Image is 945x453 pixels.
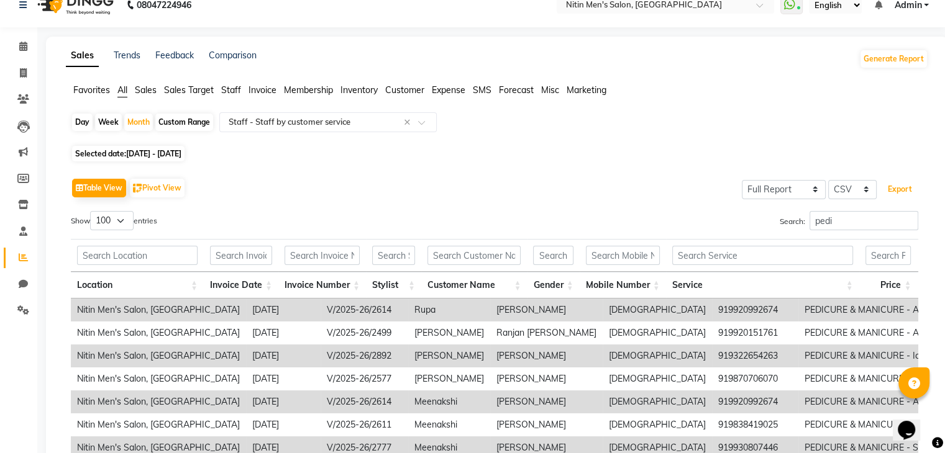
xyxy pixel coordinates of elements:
[893,403,933,441] iframe: chat widget
[567,84,606,96] span: Marketing
[712,367,798,390] td: 919870706070
[533,246,573,265] input: Search Gender
[859,272,918,298] th: Price: activate to sort column ascending
[126,149,181,158] span: [DATE] - [DATE]
[385,84,424,96] span: Customer
[210,246,272,265] input: Search Invoice Date
[421,272,527,298] th: Customer Name: activate to sort column ascending
[499,84,534,96] span: Forecast
[408,321,490,344] td: [PERSON_NAME]
[246,344,321,367] td: [DATE]
[95,114,122,131] div: Week
[883,179,917,200] button: Export
[580,272,666,298] th: Mobile Number: activate to sort column ascending
[71,367,246,390] td: Nitin Men's Salon, [GEOGRAPHIC_DATA]
[366,272,421,298] th: Stylist: activate to sort column ascending
[408,298,490,321] td: Rupa
[71,413,246,436] td: Nitin Men's Salon, [GEOGRAPHIC_DATA]
[603,413,712,436] td: [DEMOGRAPHIC_DATA]
[71,344,246,367] td: Nitin Men's Salon, [GEOGRAPHIC_DATA]
[712,321,798,344] td: 919920151761
[155,114,213,131] div: Custom Range
[865,246,911,265] input: Search Price
[408,344,490,367] td: [PERSON_NAME]
[861,50,927,68] button: Generate Report
[810,211,918,230] input: Search:
[340,84,378,96] span: Inventory
[372,246,415,265] input: Search Stylist
[603,390,712,413] td: [DEMOGRAPHIC_DATA]
[666,272,859,298] th: Service: activate to sort column ascending
[284,84,333,96] span: Membership
[490,298,603,321] td: [PERSON_NAME]
[130,179,185,197] button: Pivot View
[221,84,241,96] span: Staff
[71,390,246,413] td: Nitin Men's Salon, [GEOGRAPHIC_DATA]
[209,50,257,61] a: Comparison
[586,246,660,265] input: Search Mobile Number
[71,211,157,230] label: Show entries
[114,50,140,61] a: Trends
[90,211,134,230] select: Showentries
[432,84,465,96] span: Expense
[133,184,142,193] img: pivot.png
[490,344,603,367] td: [PERSON_NAME]
[321,367,408,390] td: V/2025-26/2577
[490,321,603,344] td: Ranjan [PERSON_NAME]
[71,298,246,321] td: Nitin Men's Salon, [GEOGRAPHIC_DATA]
[72,114,93,131] div: Day
[404,116,414,129] span: Clear all
[73,84,110,96] span: Favorites
[672,246,853,265] input: Search Service
[712,390,798,413] td: 919920992674
[246,321,321,344] td: [DATE]
[66,45,99,67] a: Sales
[124,114,153,131] div: Month
[278,272,366,298] th: Invoice Number: activate to sort column ascending
[155,50,194,61] a: Feedback
[321,321,408,344] td: V/2025-26/2499
[780,211,918,230] label: Search:
[408,367,490,390] td: [PERSON_NAME]
[77,246,198,265] input: Search Location
[285,246,360,265] input: Search Invoice Number
[246,390,321,413] td: [DATE]
[490,367,603,390] td: [PERSON_NAME]
[321,298,408,321] td: V/2025-26/2614
[246,367,321,390] td: [DATE]
[164,84,214,96] span: Sales Target
[321,344,408,367] td: V/2025-26/2892
[603,321,712,344] td: [DEMOGRAPHIC_DATA]
[321,390,408,413] td: V/2025-26/2614
[408,413,490,436] td: Meenakshi
[541,84,559,96] span: Misc
[527,272,579,298] th: Gender: activate to sort column ascending
[249,84,276,96] span: Invoice
[712,413,798,436] td: 919838419025
[71,272,204,298] th: Location: activate to sort column ascending
[246,413,321,436] td: [DATE]
[603,298,712,321] td: [DEMOGRAPHIC_DATA]
[408,390,490,413] td: Meenakshi
[712,344,798,367] td: 919322654263
[71,321,246,344] td: Nitin Men's Salon, [GEOGRAPHIC_DATA]
[603,344,712,367] td: [DEMOGRAPHIC_DATA]
[246,298,321,321] td: [DATE]
[72,179,126,197] button: Table View
[204,272,278,298] th: Invoice Date: activate to sort column ascending
[603,367,712,390] td: [DEMOGRAPHIC_DATA]
[490,390,603,413] td: [PERSON_NAME]
[72,146,185,161] span: Selected date:
[490,413,603,436] td: [PERSON_NAME]
[321,413,408,436] td: V/2025-26/2611
[427,246,521,265] input: Search Customer Name
[473,84,491,96] span: SMS
[712,298,798,321] td: 919920992674
[117,84,127,96] span: All
[135,84,157,96] span: Sales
